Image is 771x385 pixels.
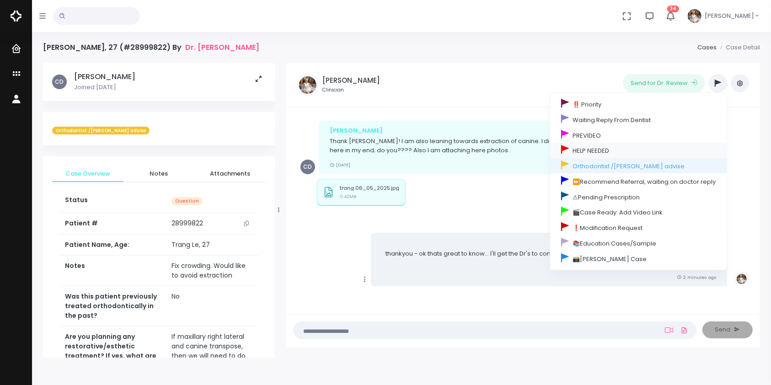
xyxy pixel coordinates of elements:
[550,173,727,189] a: ⏩Recommend Referral, waiting on doctor reply
[202,169,258,178] span: Attachments
[382,238,716,247] div: [PERSON_NAME]
[550,189,727,204] a: ⚠Pending Prescription
[679,322,690,338] a: Add Files
[52,127,150,135] span: Orthodontist /[PERSON_NAME] advise
[43,63,275,358] div: scrollable content
[697,43,717,52] a: Cases
[171,197,203,206] span: Question
[686,8,703,24] img: Header Avatar
[667,5,679,12] span: 34
[550,158,727,174] a: Orthodontist /[PERSON_NAME] advise
[330,137,664,155] p: Thank [PERSON_NAME]! I am also leaning towards extraction of canine. I did send a pano with the c...
[74,83,135,92] p: Joined [DATE]
[52,75,67,89] span: CD
[59,256,166,286] th: Notes
[330,162,350,168] small: [DATE]
[11,6,21,26] img: Logo Horizontal
[43,43,259,52] h4: [PERSON_NAME], 27 (#28999822) By
[293,115,753,305] div: scrollable content
[550,127,727,143] a: PREVIDEO
[59,286,166,326] th: Was this patient previously treated orthodontically in the past?
[322,86,380,94] small: Clinician
[300,160,315,174] span: CD
[550,143,727,158] a: HELP NEEDED
[59,326,166,376] th: Are you planning any restorative/esthetic treatment? If yes, what are you planning?
[330,126,664,135] div: [PERSON_NAME]
[550,96,727,112] a: ‼️ Priority
[59,213,166,235] th: Patient #
[185,43,259,52] a: Dr. [PERSON_NAME]
[550,251,727,266] a: 📸[PERSON_NAME] Case
[340,193,356,199] small: 0.42MB
[74,72,135,81] h5: [PERSON_NAME]
[705,11,754,21] span: [PERSON_NAME]
[550,235,727,251] a: 📚Education Cases/Sample
[550,112,727,127] a: Waiting Reply From Dentist
[677,274,716,280] small: 2 minutes ago
[131,169,187,178] span: Notes
[166,256,258,286] td: Fix crowding. Would like to avoid extraction
[166,326,258,376] td: If maxillary right lateral and canine transpose, then we will need to do restorative dentistry
[550,204,727,220] a: 🎬Case Ready. Add Video Link
[322,76,380,85] h5: [PERSON_NAME]
[623,74,705,92] button: Send for Dr. Review
[166,213,258,234] td: 28999822
[166,235,258,256] td: Trang Le, 27
[550,220,727,235] a: ❗Modification Request
[59,169,116,178] span: Case Overview
[717,43,760,52] li: Case Detail
[340,185,399,191] p: trang 06_05_2025.jpg
[663,326,675,334] a: Add Loom Video
[59,235,166,256] th: Patient Name, Age:
[382,249,716,267] p: thankyou - ok thats great to know... I'll get the Dr's to confirm that workup and then make sure ...
[59,190,166,213] th: Status
[166,286,258,326] td: No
